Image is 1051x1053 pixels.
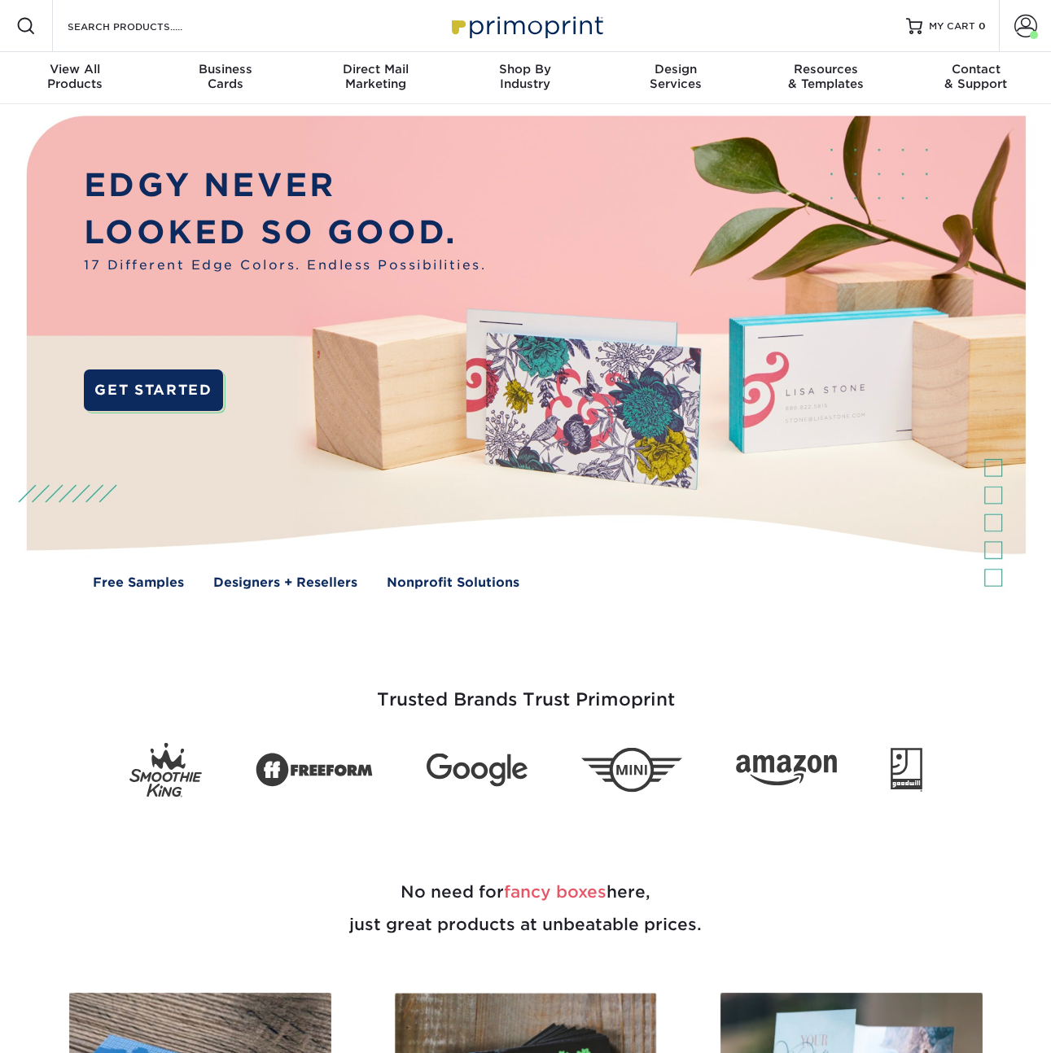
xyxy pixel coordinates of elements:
[929,20,975,33] span: MY CART
[50,650,1002,730] h3: Trusted Brands Trust Primoprint
[450,52,600,104] a: Shop ByIndustry
[256,744,373,796] img: Freeform
[213,573,357,592] a: Designers + Resellers
[751,62,900,91] div: & Templates
[891,748,922,792] img: Goodwill
[751,62,900,76] span: Resources
[84,369,222,411] a: GET STARTED
[150,62,300,76] span: Business
[736,754,837,785] img: Amazon
[450,62,600,76] span: Shop By
[93,573,184,592] a: Free Samples
[601,52,751,104] a: DesignServices
[387,573,519,592] a: Nonprofit Solutions
[450,62,600,91] div: Industry
[504,882,607,902] span: fancy boxes
[901,52,1051,104] a: Contact& Support
[901,62,1051,76] span: Contact
[581,748,682,793] img: Mini
[84,161,486,208] p: EDGY NEVER
[300,52,450,104] a: Direct MailMarketing
[601,62,751,91] div: Services
[751,52,900,104] a: Resources& Templates
[150,52,300,104] a: BusinessCards
[300,62,450,91] div: Marketing
[901,62,1051,91] div: & Support
[50,837,1002,980] h2: No need for here, just great products at unbeatable prices.
[129,743,202,797] img: Smoothie King
[150,62,300,91] div: Cards
[601,62,751,76] span: Design
[300,62,450,76] span: Direct Mail
[427,754,528,787] img: Google
[979,20,986,32] span: 0
[84,208,486,256] p: LOOKED SO GOOD.
[444,8,607,43] img: Primoprint
[66,16,225,36] input: SEARCH PRODUCTS.....
[84,256,486,274] span: 17 Different Edge Colors. Endless Possibilities.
